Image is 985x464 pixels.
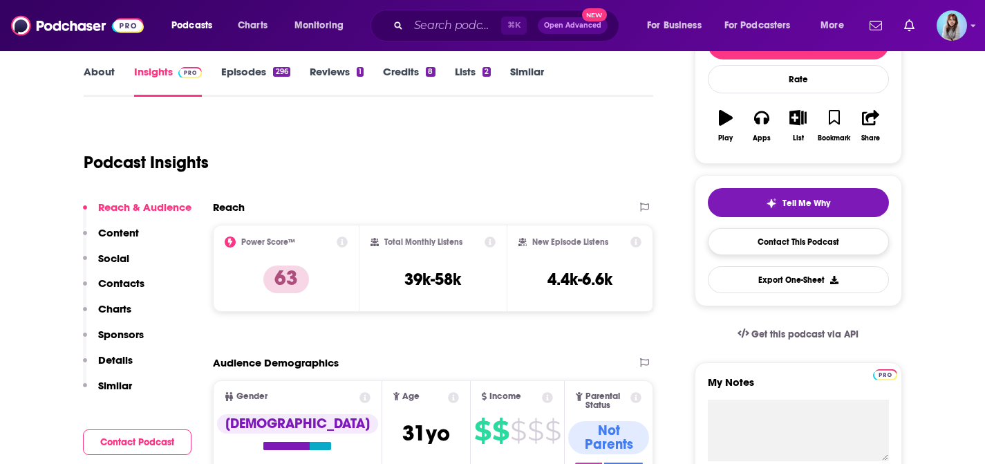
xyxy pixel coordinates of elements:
p: Details [98,353,133,366]
span: Logged in as ana.predescu.hkr [937,10,967,41]
span: Monitoring [294,16,344,35]
button: open menu [162,15,230,37]
img: Podchaser Pro [178,67,203,78]
button: Similar [83,379,132,405]
span: For Business [647,16,702,35]
p: 63 [263,266,309,293]
span: Parental Status [585,392,628,410]
span: $ [474,420,491,442]
span: Podcasts [171,16,212,35]
a: About [84,65,115,97]
div: Play [718,134,733,142]
img: User Profile [937,10,967,41]
div: Search podcasts, credits, & more... [384,10,632,41]
span: $ [510,420,526,442]
a: Credits8 [383,65,435,97]
button: List [780,101,816,151]
p: Contacts [98,277,144,290]
span: $ [545,420,561,442]
img: Podchaser Pro [873,369,897,380]
button: Open AdvancedNew [538,17,608,34]
button: Play [708,101,744,151]
span: Age [402,392,420,401]
p: Content [98,226,139,239]
a: Show notifications dropdown [899,14,920,37]
img: Podchaser - Follow, Share and Rate Podcasts [11,12,144,39]
div: Share [861,134,880,142]
h2: Audience Demographics [213,356,339,369]
p: Charts [98,302,131,315]
button: open menu [715,15,811,37]
button: Apps [744,101,780,151]
a: Episodes296 [221,65,290,97]
button: Reach & Audience [83,201,191,226]
span: 31 yo [402,420,450,447]
p: Similar [98,379,132,392]
div: [DEMOGRAPHIC_DATA] [217,414,378,434]
img: tell me why sparkle [766,198,777,209]
span: More [820,16,844,35]
a: Charts [229,15,276,37]
span: ⌘ K [501,17,527,35]
button: Export One-Sheet [708,266,889,293]
h3: 4.4k-6.6k [547,269,612,290]
button: Bookmark [816,101,852,151]
h2: Total Monthly Listens [384,237,462,247]
a: Show notifications dropdown [864,14,888,37]
input: Search podcasts, credits, & more... [409,15,501,37]
h3: 39k-58k [404,269,461,290]
a: Reviews1 [310,65,364,97]
span: For Podcasters [724,16,791,35]
h2: New Episode Listens [532,237,608,247]
span: Gender [236,392,268,401]
p: Social [98,252,129,265]
div: Rate [708,65,889,93]
div: 2 [482,67,491,77]
button: open menu [811,15,861,37]
button: open menu [637,15,719,37]
button: Sponsors [83,328,144,353]
h2: Power Score™ [241,237,295,247]
button: open menu [285,15,362,37]
p: Sponsors [98,328,144,341]
span: $ [527,420,543,442]
a: Similar [510,65,544,97]
span: $ [492,420,509,442]
span: Charts [238,16,268,35]
button: Contacts [83,277,144,302]
p: Reach & Audience [98,201,191,214]
button: Share [852,101,888,151]
div: Not Parents [568,421,649,454]
label: My Notes [708,375,889,400]
span: New [582,8,607,21]
div: Apps [753,134,771,142]
div: Bookmark [818,134,850,142]
a: Get this podcast via API [726,317,870,351]
span: Open Advanced [544,22,601,29]
button: tell me why sparkleTell Me Why [708,188,889,217]
button: Contact Podcast [83,429,191,455]
button: Content [83,226,139,252]
button: Show profile menu [937,10,967,41]
div: List [793,134,804,142]
div: 1 [357,67,364,77]
span: Income [489,392,521,401]
div: 8 [426,67,435,77]
button: Charts [83,302,131,328]
span: Tell Me Why [782,198,830,209]
h1: Podcast Insights [84,152,209,173]
div: 296 [273,67,290,77]
a: InsightsPodchaser Pro [134,65,203,97]
span: Get this podcast via API [751,328,859,340]
a: Lists2 [455,65,491,97]
button: Social [83,252,129,277]
a: Contact This Podcast [708,228,889,255]
h2: Reach [213,201,245,214]
a: Pro website [873,367,897,380]
button: Details [83,353,133,379]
